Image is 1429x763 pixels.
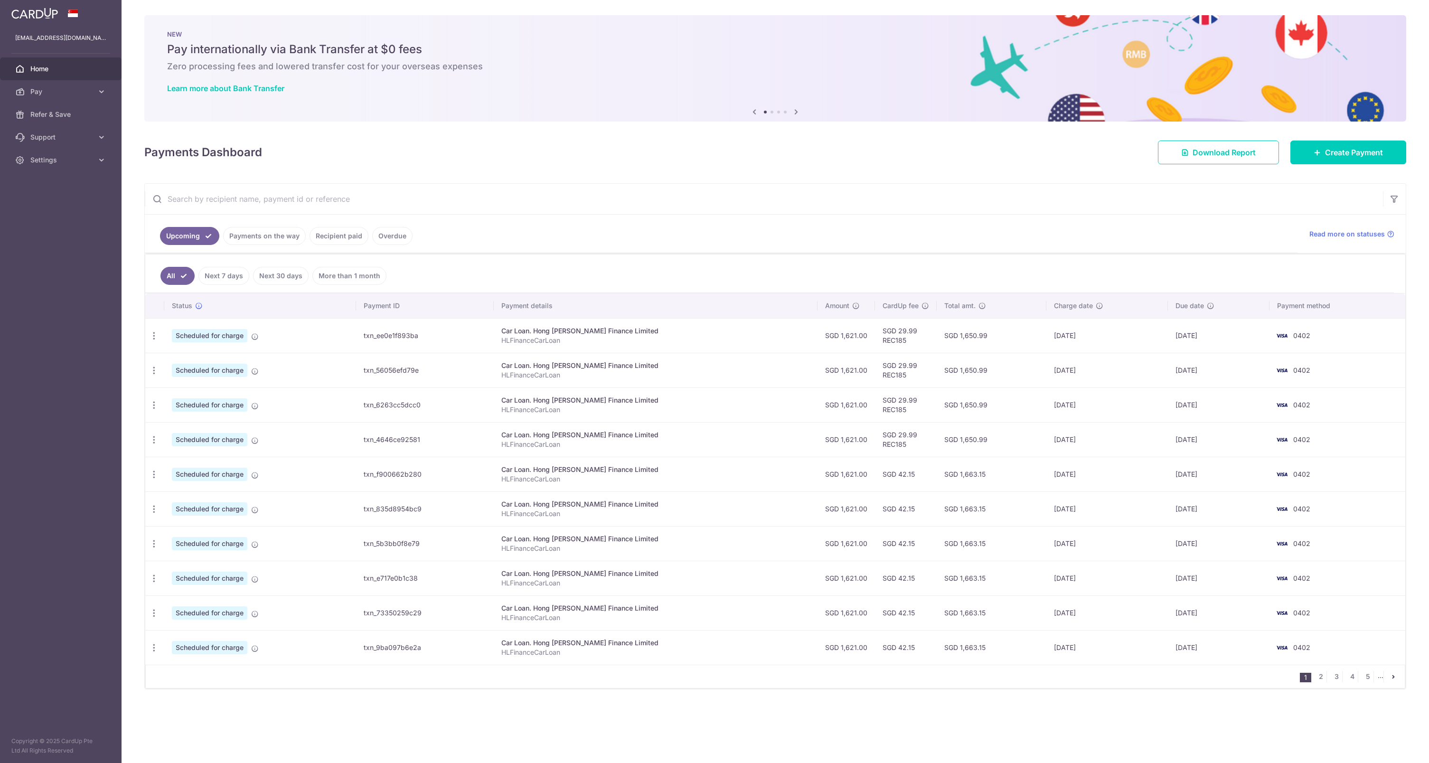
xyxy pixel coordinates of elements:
[937,422,1046,457] td: SGD 1,650.99
[167,42,1383,57] h5: Pay internationally via Bank Transfer at $0 fees
[1346,671,1358,682] a: 4
[818,387,875,422] td: SGD 1,621.00
[1378,671,1384,682] li: ...
[172,641,247,654] span: Scheduled for charge
[1046,561,1168,595] td: [DATE]
[875,457,937,491] td: SGD 42.15
[818,561,875,595] td: SGD 1,621.00
[1290,141,1406,164] a: Create Payment
[818,457,875,491] td: SGD 1,621.00
[145,184,1383,214] input: Search by recipient name, payment id or reference
[501,440,810,449] p: HLFinanceCarLoan
[253,267,309,285] a: Next 30 days
[172,329,247,342] span: Scheduled for charge
[1054,301,1093,311] span: Charge date
[172,433,247,446] span: Scheduled for charge
[172,572,247,585] span: Scheduled for charge
[875,526,937,561] td: SGD 42.15
[1046,491,1168,526] td: [DATE]
[501,638,810,648] div: Car Loan. Hong [PERSON_NAME] Finance Limited
[1272,538,1291,549] img: Bank Card
[883,301,919,311] span: CardUp fee
[875,318,937,353] td: SGD 29.99 REC185
[356,318,494,353] td: txn_ee0e1f893ba
[167,61,1383,72] h6: Zero processing fees and lowered transfer cost for your overseas expenses
[15,33,106,43] p: [EMAIL_ADDRESS][DOMAIN_NAME]
[1272,573,1291,584] img: Bank Card
[223,227,306,245] a: Payments on the way
[1272,399,1291,411] img: Bank Card
[501,474,810,484] p: HLFinanceCarLoan
[160,267,195,285] a: All
[172,606,247,620] span: Scheduled for charge
[160,227,219,245] a: Upcoming
[818,630,875,665] td: SGD 1,621.00
[1293,401,1310,409] span: 0402
[1168,387,1269,422] td: [DATE]
[167,84,284,93] a: Learn more about Bank Transfer
[1293,609,1310,617] span: 0402
[1168,561,1269,595] td: [DATE]
[501,396,810,405] div: Car Loan. Hong [PERSON_NAME] Finance Limited
[875,353,937,387] td: SGD 29.99 REC185
[172,301,192,311] span: Status
[1175,301,1204,311] span: Due date
[1168,422,1269,457] td: [DATE]
[501,569,810,578] div: Car Loan. Hong [PERSON_NAME] Finance Limited
[356,422,494,457] td: txn_4646ce92581
[1331,671,1342,682] a: 3
[356,630,494,665] td: txn_9ba097b6e2a
[937,353,1046,387] td: SGD 1,650.99
[501,336,810,345] p: HLFinanceCarLoan
[875,491,937,526] td: SGD 42.15
[1300,665,1405,688] nav: pager
[875,561,937,595] td: SGD 42.15
[30,64,93,74] span: Home
[167,30,1383,38] p: NEW
[501,370,810,380] p: HLFinanceCarLoan
[1309,229,1385,239] span: Read more on statuses
[875,387,937,422] td: SGD 29.99 REC185
[1272,642,1291,653] img: Bank Card
[1046,353,1168,387] td: [DATE]
[1168,491,1269,526] td: [DATE]
[172,502,247,516] span: Scheduled for charge
[1046,387,1168,422] td: [DATE]
[1046,595,1168,630] td: [DATE]
[372,227,413,245] a: Overdue
[356,387,494,422] td: txn_6263cc5dcc0
[818,353,875,387] td: SGD 1,621.00
[30,155,93,165] span: Settings
[937,491,1046,526] td: SGD 1,663.15
[1293,574,1310,582] span: 0402
[1293,643,1310,651] span: 0402
[312,267,386,285] a: More than 1 month
[818,595,875,630] td: SGD 1,621.00
[937,457,1046,491] td: SGD 1,663.15
[501,544,810,553] p: HLFinanceCarLoan
[501,603,810,613] div: Car Loan. Hong [PERSON_NAME] Finance Limited
[356,293,494,318] th: Payment ID
[1293,366,1310,374] span: 0402
[937,387,1046,422] td: SGD 1,650.99
[30,87,93,96] span: Pay
[356,595,494,630] td: txn_73350259c29
[144,144,262,161] h4: Payments Dashboard
[937,526,1046,561] td: SGD 1,663.15
[356,526,494,561] td: txn_5b3bb0f8e79
[1300,673,1311,682] li: 1
[1168,457,1269,491] td: [DATE]
[875,630,937,665] td: SGD 42.15
[356,353,494,387] td: txn_56056efd79e
[501,465,810,474] div: Car Loan. Hong [PERSON_NAME] Finance Limited
[1272,365,1291,376] img: Bank Card
[1293,539,1310,547] span: 0402
[875,422,937,457] td: SGD 29.99 REC185
[172,537,247,550] span: Scheduled for charge
[501,509,810,518] p: HLFinanceCarLoan
[501,499,810,509] div: Car Loan. Hong [PERSON_NAME] Finance Limited
[144,15,1406,122] img: Bank transfer banner
[818,491,875,526] td: SGD 1,621.00
[1193,147,1256,158] span: Download Report
[310,227,368,245] a: Recipient paid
